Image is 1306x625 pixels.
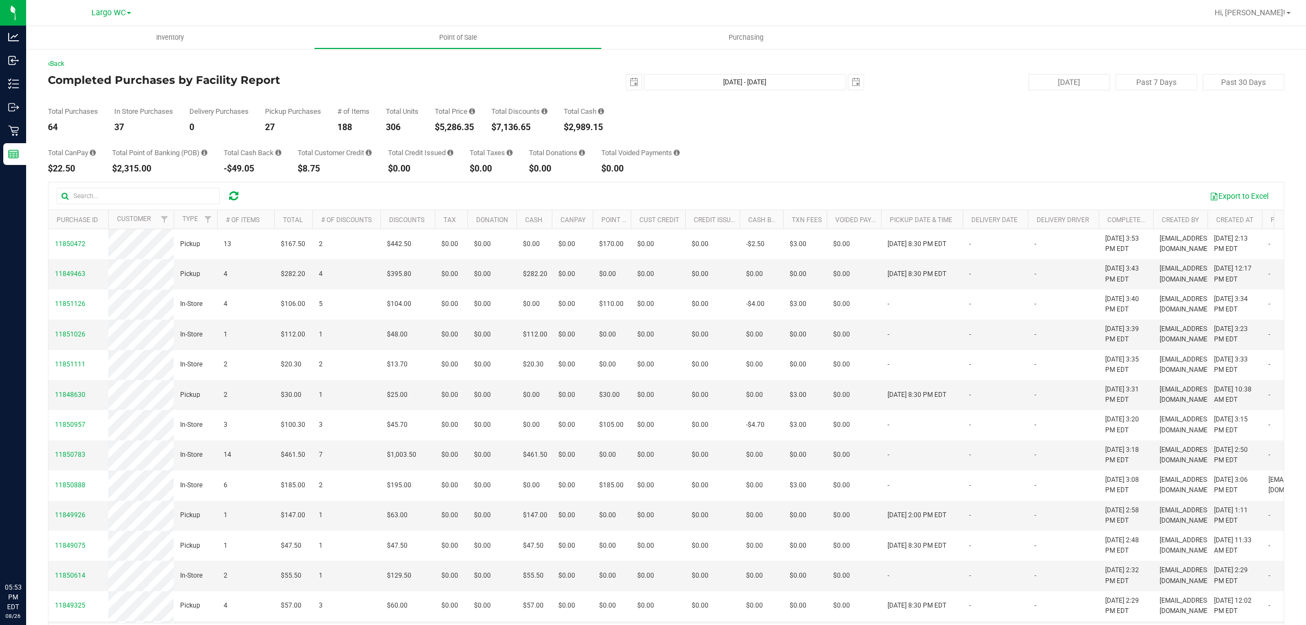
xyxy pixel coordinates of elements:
[1034,450,1036,460] span: -
[558,269,575,279] span: $0.00
[599,239,624,249] span: $170.00
[180,480,202,491] span: In-Store
[112,149,207,156] div: Total Point of Banking (POB)
[746,390,763,400] span: $0.00
[833,329,850,340] span: $0.00
[283,216,303,224] a: Total
[558,329,575,340] span: $0.00
[1214,445,1255,465] span: [DATE] 2:50 PM EDT
[888,390,946,400] span: [DATE] 8:30 PM EDT
[470,164,513,173] div: $0.00
[224,164,281,173] div: -$49.05
[1268,299,1270,309] span: -
[387,299,411,309] span: $104.00
[1268,329,1270,340] span: -
[746,239,765,249] span: -$2.50
[746,420,765,430] span: -$4.70
[523,269,547,279] span: $282.20
[435,123,475,132] div: $5,286.35
[474,329,491,340] span: $0.00
[474,390,491,400] span: $0.00
[848,75,864,90] span: select
[224,480,227,491] span: 6
[564,123,604,132] div: $2,989.15
[1214,475,1255,495] span: [DATE] 3:06 PM EDT
[281,299,305,309] span: $106.00
[969,420,971,430] span: -
[224,390,227,400] span: 2
[1160,354,1212,375] span: [EMAIL_ADDRESS][DOMAIN_NAME]
[319,239,323,249] span: 2
[8,55,19,66] inline-svg: Inbound
[1214,354,1255,375] span: [DATE] 3:33 PM EDT
[1160,324,1212,345] span: [EMAIL_ADDRESS][DOMAIN_NAME]
[319,480,323,491] span: 2
[224,450,231,460] span: 14
[319,450,323,460] span: 7
[674,149,680,156] i: Sum of all voided payment transaction amounts, excluding tips and transaction fees, for all purch...
[48,149,96,156] div: Total CanPay
[474,450,491,460] span: $0.00
[319,359,323,370] span: 2
[112,164,207,173] div: $2,315.00
[637,420,654,430] span: $0.00
[1162,216,1199,224] a: Created By
[601,164,680,173] div: $0.00
[601,149,680,156] div: Total Voided Payments
[48,164,96,173] div: $22.50
[491,123,547,132] div: $7,136.65
[189,123,249,132] div: 0
[387,390,408,400] span: $25.00
[491,108,547,115] div: Total Discounts
[1203,187,1276,205] button: Export to Excel
[224,269,227,279] span: 4
[180,329,202,340] span: In-Store
[971,216,1018,224] a: Delivery Date
[388,164,453,173] div: $0.00
[523,450,547,460] span: $461.50
[599,299,624,309] span: $110.00
[523,299,540,309] span: $0.00
[692,329,709,340] span: $0.00
[1160,414,1212,435] span: [EMAIL_ADDRESS][DOMAIN_NAME]
[55,391,85,399] span: 11848630
[529,164,585,173] div: $0.00
[48,108,98,115] div: Total Purchases
[224,329,227,340] span: 1
[1214,414,1255,435] span: [DATE] 3:15 PM EDT
[523,329,547,340] span: $112.00
[298,164,372,173] div: $8.75
[387,329,408,340] span: $48.00
[1116,74,1197,90] button: Past 7 Days
[298,149,372,156] div: Total Customer Credit
[969,359,971,370] span: -
[224,359,227,370] span: 2
[599,390,620,400] span: $30.00
[314,26,602,49] a: Point of Sale
[474,480,491,491] span: $0.00
[387,420,408,430] span: $45.70
[386,108,418,115] div: Total Units
[55,542,85,549] span: 11849075
[598,108,604,115] i: Sum of the successful, non-voided cash payment transactions for all purchases in the date range. ...
[389,216,424,224] a: Discounts
[637,480,654,491] span: $0.00
[833,359,850,370] span: $0.00
[265,123,321,132] div: 27
[790,359,806,370] span: $0.00
[281,450,305,460] span: $461.50
[388,149,453,156] div: Total Credit Issued
[1214,384,1255,405] span: [DATE] 10:38 AM EDT
[435,108,475,115] div: Total Price
[321,216,372,224] a: # of Discounts
[366,149,372,156] i: Sum of the successful, non-voided payments using account credit for all purchases in the date range.
[319,299,323,309] span: 5
[1034,390,1036,400] span: -
[26,26,314,49] a: Inventory
[599,420,624,430] span: $105.00
[441,299,458,309] span: $0.00
[1160,294,1212,315] span: [EMAIL_ADDRESS][DOMAIN_NAME]
[386,123,418,132] div: 306
[281,390,301,400] span: $30.00
[833,420,850,430] span: $0.00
